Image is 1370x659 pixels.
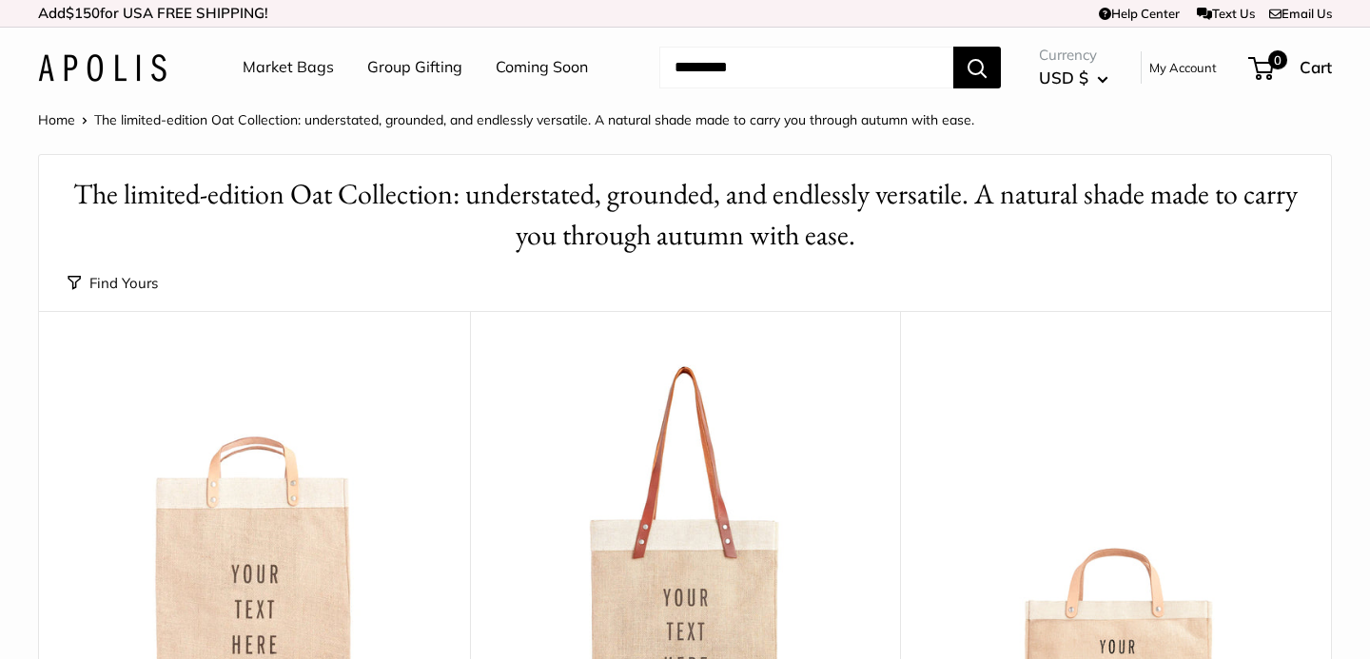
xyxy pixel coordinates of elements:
[66,4,100,22] span: $150
[1039,42,1108,68] span: Currency
[38,111,75,128] a: Home
[1269,6,1332,21] a: Email Us
[367,53,462,82] a: Group Gifting
[38,107,974,132] nav: Breadcrumb
[68,270,158,297] button: Find Yours
[243,53,334,82] a: Market Bags
[953,47,1001,88] button: Search
[496,53,588,82] a: Coming Soon
[659,47,953,88] input: Search...
[1300,57,1332,77] span: Cart
[1149,56,1217,79] a: My Account
[1268,50,1287,69] span: 0
[68,174,1302,256] h1: The limited-edition Oat Collection: understated, grounded, and endlessly versatile. A natural sha...
[1099,6,1180,21] a: Help Center
[1039,68,1088,87] span: USD $
[1250,52,1332,83] a: 0 Cart
[94,111,974,128] span: The limited-edition Oat Collection: understated, grounded, and endlessly versatile. A natural sha...
[1039,63,1108,93] button: USD $
[38,54,166,82] img: Apolis
[1197,6,1255,21] a: Text Us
